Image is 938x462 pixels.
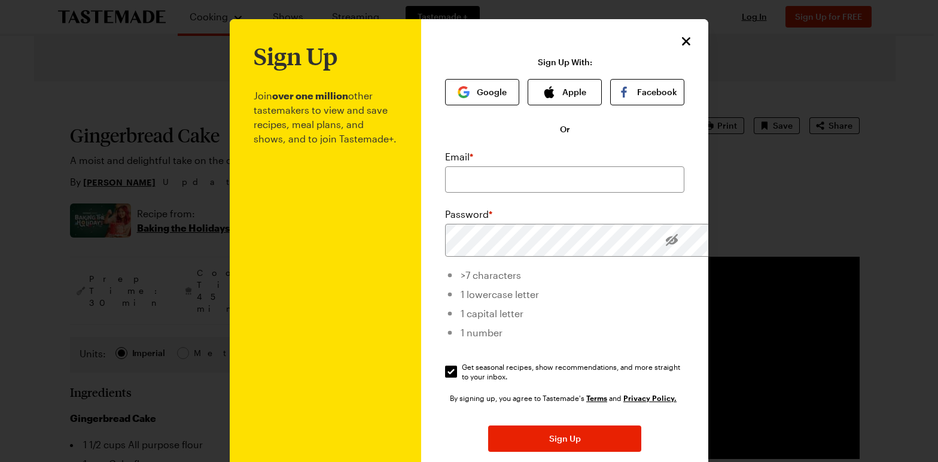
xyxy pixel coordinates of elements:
button: Facebook [610,79,684,105]
a: Tastemade Privacy Policy [623,393,677,403]
button: Apple [528,79,602,105]
p: Sign Up With: [538,57,592,67]
span: >7 characters [461,269,521,281]
b: over one million [272,90,348,101]
input: Get seasonal recipes, show recommendations, and more straight to your inbox. [445,366,457,378]
span: Get seasonal recipes, show recommendations, and more straight to your inbox. [462,362,686,381]
button: Sign Up [488,425,641,452]
button: Close [678,34,694,49]
a: Tastemade Terms of Service [586,393,607,403]
h1: Sign Up [254,43,337,69]
span: Or [560,123,570,135]
span: 1 lowercase letter [461,288,539,300]
button: Google [445,79,519,105]
label: Email [445,150,473,164]
span: Sign Up [549,433,581,445]
span: 1 number [461,327,502,338]
span: 1 capital letter [461,308,523,319]
label: Password [445,207,492,221]
div: By signing up, you agree to Tastemade's and [450,392,680,404]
